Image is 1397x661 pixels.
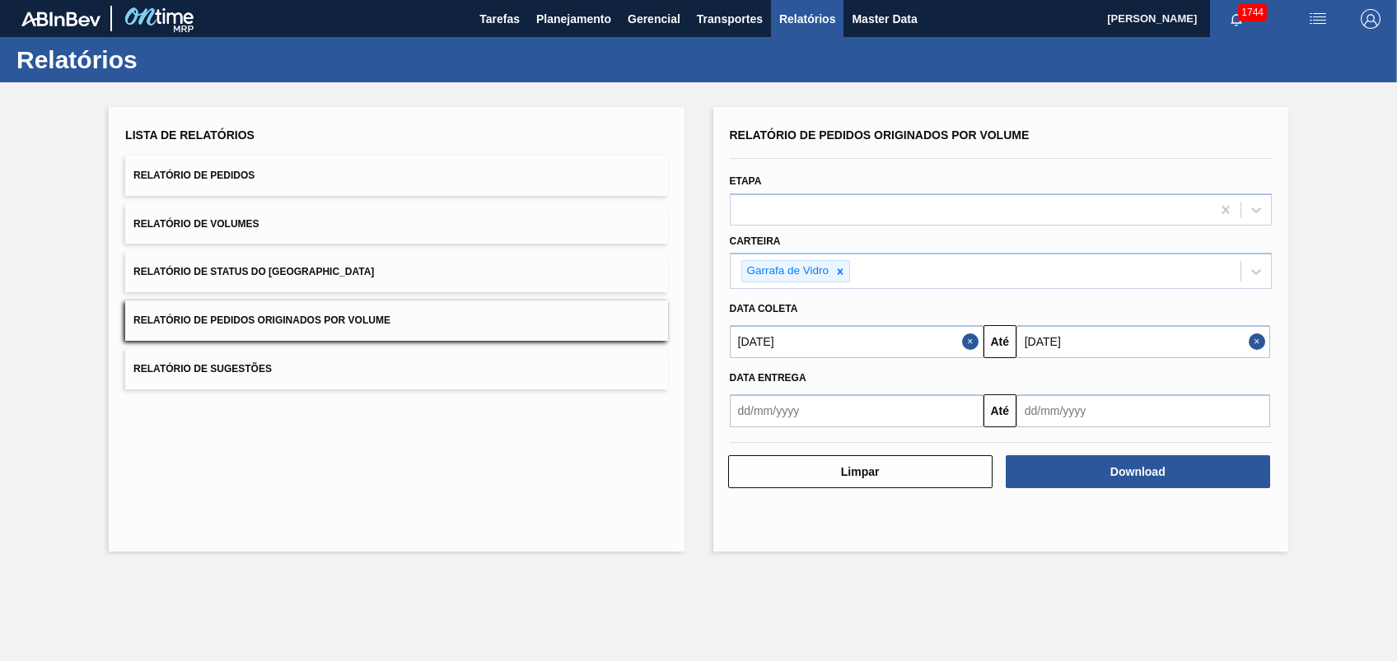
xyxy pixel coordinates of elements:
[730,325,984,358] input: dd/mm/yyyy
[984,394,1016,427] button: Até
[125,156,667,196] button: Relatório de Pedidos
[962,325,984,358] button: Close
[742,261,832,282] div: Garrafa de Vidro
[730,235,781,247] label: Carteira
[1016,394,1270,427] input: dd/mm/yyyy
[984,325,1016,358] button: Até
[536,9,611,29] span: Planejamento
[21,12,100,26] img: TNhmsLtSVTkK8tSr43FrP2fwEKptu5GPRR3wAAAABJRU5ErkJggg==
[1308,9,1328,29] img: userActions
[1361,9,1381,29] img: Logout
[1006,455,1270,488] button: Download
[133,266,374,277] span: Relatório de Status do [GEOGRAPHIC_DATA]
[125,128,255,142] span: Lista de Relatórios
[125,252,667,292] button: Relatório de Status do [GEOGRAPHIC_DATA]
[730,128,1030,142] span: Relatório de Pedidos Originados por Volume
[730,175,762,187] label: Etapa
[125,349,667,389] button: Relatório de Sugestões
[697,9,763,29] span: Transportes
[730,303,798,314] span: Data coleta
[728,455,993,488] button: Limpar
[125,300,667,341] button: Relatório de Pedidos Originados por Volume
[1016,325,1270,358] input: dd/mm/yyyy
[133,314,390,326] span: Relatório de Pedidos Originados por Volume
[852,9,917,29] span: Master Data
[1249,325,1270,358] button: Close
[730,372,806,384] span: Data entrega
[628,9,680,29] span: Gerencial
[16,50,309,69] h1: Relatórios
[779,9,835,29] span: Relatórios
[1210,7,1263,30] button: Notificações
[133,218,259,230] span: Relatório de Volumes
[1238,3,1267,21] span: 1744
[133,170,255,181] span: Relatório de Pedidos
[479,9,520,29] span: Tarefas
[133,363,272,375] span: Relatório de Sugestões
[730,394,984,427] input: dd/mm/yyyy
[125,204,667,244] button: Relatório de Volumes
